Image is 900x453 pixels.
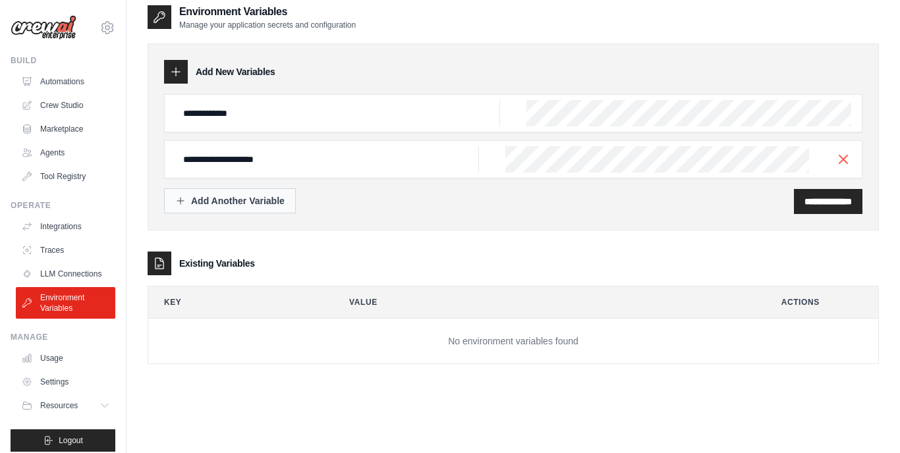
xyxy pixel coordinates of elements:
div: Operate [11,200,115,211]
a: Usage [16,348,115,369]
span: Resources [40,400,78,411]
div: Manage [11,332,115,342]
button: Resources [16,395,115,416]
a: Tool Registry [16,166,115,187]
th: Actions [766,286,878,318]
a: Settings [16,371,115,392]
span: Logout [59,435,83,446]
a: Marketplace [16,119,115,140]
p: Manage your application secrets and configuration [179,20,356,30]
h3: Existing Variables [179,257,255,270]
button: Add Another Variable [164,188,296,213]
a: Integrations [16,216,115,237]
th: Key [148,286,323,318]
img: Logo [11,15,76,40]
a: Crew Studio [16,95,115,116]
td: No environment variables found [148,319,878,364]
h2: Environment Variables [179,4,356,20]
a: Agents [16,142,115,163]
th: Value [333,286,755,318]
button: Logout [11,429,115,452]
a: Environment Variables [16,287,115,319]
a: Traces [16,240,115,261]
a: Automations [16,71,115,92]
a: LLM Connections [16,263,115,284]
div: Add Another Variable [175,194,285,207]
h3: Add New Variables [196,65,275,78]
div: Build [11,55,115,66]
